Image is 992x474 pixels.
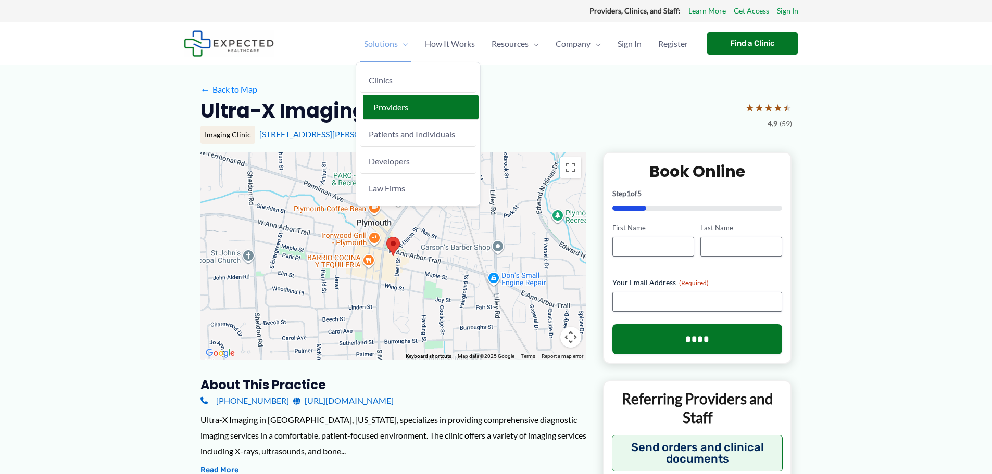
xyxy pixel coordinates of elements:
span: (59) [780,117,792,131]
span: Clinics [369,75,393,85]
span: How It Works [425,25,475,62]
a: Terms (opens in new tab) [521,353,535,359]
span: Providers [373,102,408,112]
a: SolutionsMenu Toggle [356,25,417,62]
span: ← [200,84,210,94]
a: ←Back to Map [200,82,257,97]
a: Sign In [609,25,650,62]
a: How It Works [417,25,483,62]
a: Open this area in Google Maps (opens a new window) [203,347,237,360]
a: [STREET_ADDRESS][PERSON_NAME] [259,129,397,139]
span: Sign In [618,25,642,62]
span: 5 [637,189,642,198]
span: Company [556,25,591,62]
span: (Required) [679,279,709,287]
a: Providers [363,95,479,120]
h2: Ultra-X Imaging, LLC [200,98,410,123]
span: ★ [764,98,773,117]
span: Resources [492,25,529,62]
div: Imaging Clinic [200,126,255,144]
span: Map data ©2025 Google [458,353,514,359]
span: Menu Toggle [591,25,601,62]
img: Expected Healthcare Logo - side, dark font, small [184,30,274,57]
p: Referring Providers and Staff [612,389,783,427]
h2: Book Online [612,161,783,182]
span: Developers [369,156,410,166]
a: Report a map error [542,353,583,359]
label: Last Name [700,223,782,233]
a: ResourcesMenu Toggle [483,25,547,62]
nav: Primary Site Navigation [356,25,696,62]
div: Ultra-X Imaging in [GEOGRAPHIC_DATA], [US_STATE], specializes in providing comprehensive diagnost... [200,412,586,458]
span: Solutions [364,25,398,62]
a: Register [650,25,696,62]
a: Developers [360,149,476,174]
p: Step of [612,190,783,197]
a: Patients and Individuals [360,122,476,147]
a: Learn More [688,4,726,18]
a: [URL][DOMAIN_NAME] [293,393,394,408]
span: Law Firms [369,183,405,193]
label: First Name [612,223,694,233]
label: Your Email Address [612,277,783,288]
span: Register [658,25,688,62]
a: Get Access [734,4,769,18]
strong: Providers, Clinics, and Staff: [589,6,681,15]
button: Send orders and clinical documents [612,435,783,471]
span: ★ [783,98,792,117]
span: 4.9 [768,117,777,131]
a: Law Firms [360,176,476,200]
button: Keyboard shortcuts [406,353,451,360]
a: [PHONE_NUMBER] [200,393,289,408]
span: ★ [773,98,783,117]
a: Find a Clinic [707,32,798,55]
a: Sign In [777,4,798,18]
span: Patients and Individuals [369,129,455,139]
span: 1 [626,189,631,198]
button: Map camera controls [560,327,581,348]
a: CompanyMenu Toggle [547,25,609,62]
span: ★ [755,98,764,117]
button: Toggle fullscreen view [560,157,581,178]
span: ★ [745,98,755,117]
span: Menu Toggle [529,25,539,62]
img: Google [203,347,237,360]
span: Menu Toggle [398,25,408,62]
h3: About this practice [200,377,586,393]
a: Clinics [360,68,476,93]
